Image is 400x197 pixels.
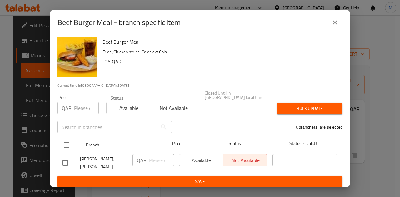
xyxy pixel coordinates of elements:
[137,156,147,164] p: QAR
[57,121,157,133] input: Search in branches
[154,104,193,113] span: Not available
[282,105,337,112] span: Bulk update
[149,154,174,166] input: Please enter price
[86,141,151,149] span: Branch
[62,104,72,112] p: QAR
[102,37,337,46] h6: Beef Burger Meal
[277,103,342,114] button: Bulk update
[327,15,342,30] button: close
[57,83,342,88] p: Current time in [GEOGRAPHIC_DATA] is [DATE]
[102,48,337,56] p: Fries ,Chicken strips ,Coleslaw Cola
[151,102,196,114] button: Not available
[74,102,99,114] input: Please enter price
[156,140,197,147] span: Price
[62,178,337,185] span: Save
[202,140,267,147] span: Status
[57,17,181,27] h2: Beef Burger Meal - branch specific item
[57,176,342,187] button: Save
[296,124,342,130] p: 0 branche(s) are selected
[106,102,151,114] button: Available
[105,57,337,66] h6: 35 QAR
[80,155,127,171] span: [PERSON_NAME], [PERSON_NAME]
[109,104,149,113] span: Available
[57,37,97,77] img: Beef Burger Meal
[272,140,337,147] span: Status is valid till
